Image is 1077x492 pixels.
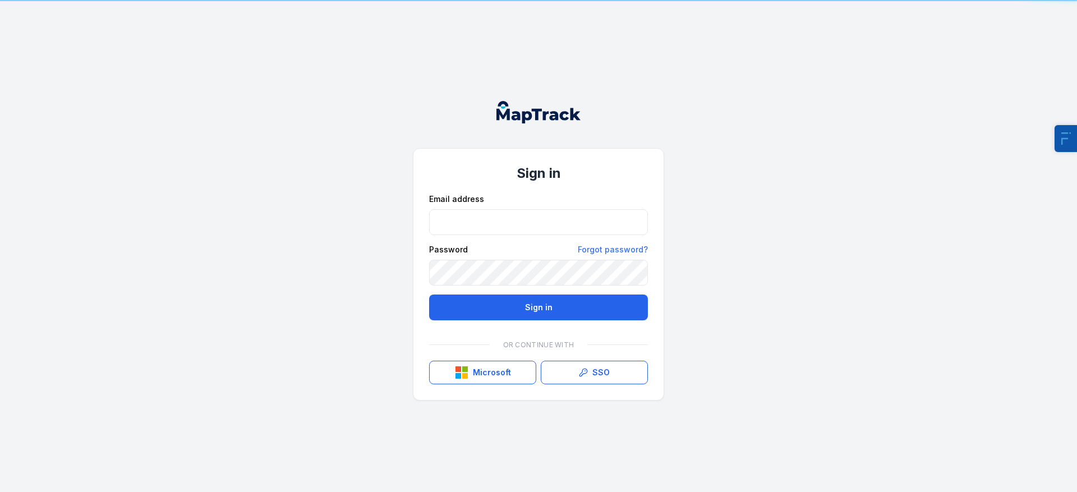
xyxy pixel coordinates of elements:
a: Forgot password? [578,244,648,255]
label: Password [429,244,468,255]
h1: Sign in [429,164,648,182]
button: Sign in [429,295,648,320]
button: Microsoft [429,361,536,384]
a: SSO [541,361,648,384]
div: Or continue with [429,334,648,356]
label: Email address [429,194,484,205]
nav: Global [478,101,599,123]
